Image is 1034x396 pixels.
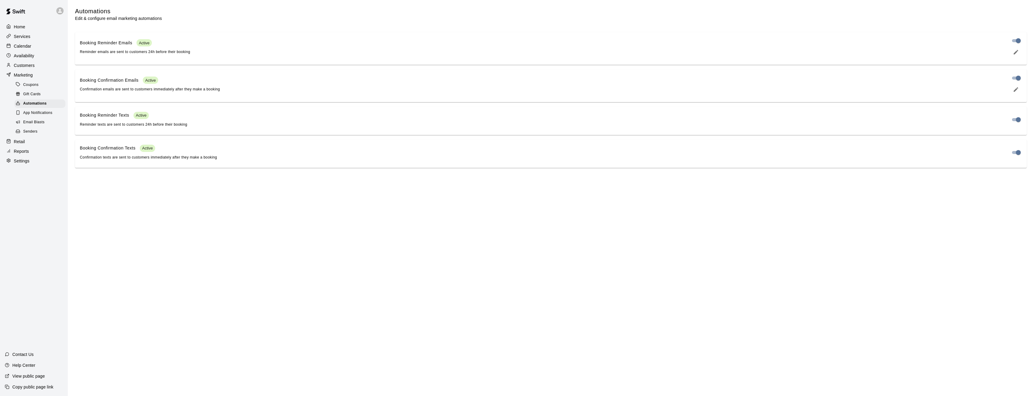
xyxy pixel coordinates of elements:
p: Home [14,24,25,30]
a: Automations [14,99,68,108]
a: Settings [5,156,63,165]
div: Coupons [14,81,65,89]
p: Booking Confirmation Texts [80,145,136,151]
a: Calendar [5,42,63,51]
span: Email Blasts [23,119,45,125]
a: Senders [14,127,68,137]
p: Availability [14,53,34,59]
div: App Notifications [14,109,65,117]
p: Marketing [14,72,33,78]
a: Email Blasts [14,118,68,127]
p: Booking Confirmation Emails [80,77,139,83]
p: Copy public page link [12,384,53,390]
button: edit [1010,84,1022,95]
span: Automations [23,101,47,107]
p: Booking Reminder Texts [80,112,129,118]
span: Coupons [23,82,39,88]
p: Booking Reminder Emails [80,40,132,46]
span: Active [133,113,149,118]
a: Gift Cards [14,90,68,99]
span: Active [140,146,155,150]
a: App Notifications [14,108,68,118]
span: Confirmation texts are sent to customers immediately after they make a booking [80,155,217,159]
span: App Notifications [23,110,52,116]
p: Customers [14,62,35,68]
div: Automations [14,99,65,108]
a: Services [5,32,63,41]
a: Marketing [5,71,63,80]
button: edit [1010,47,1022,58]
span: Gift Cards [23,91,41,97]
p: Settings [14,158,30,164]
p: View public page [12,373,45,379]
a: Availability [5,51,63,60]
p: Reports [14,148,29,154]
p: Retail [14,139,25,145]
span: Active [136,41,152,45]
span: Reminder emails are sent to customers 24h before their booking [80,50,190,54]
div: Gift Cards [14,90,65,99]
span: Active [143,78,158,83]
p: Services [14,33,30,39]
span: Senders [23,129,38,135]
a: Home [5,22,63,31]
span: Confirmation emails are sent to customers immediately after they make a booking [80,87,220,91]
a: Customers [5,61,63,70]
p: Contact Us [12,351,34,357]
a: Retail [5,137,63,146]
h5: Automations [75,7,162,15]
span: Reminder texts are sent to customers 24h before their booking [80,122,187,127]
p: Calendar [14,43,31,49]
p: Help Center [12,362,35,368]
a: Reports [5,147,63,156]
a: Coupons [14,80,68,90]
div: Senders [14,127,65,136]
div: Email Blasts [14,118,65,127]
p: Edit & configure email marketing automations [75,15,162,21]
